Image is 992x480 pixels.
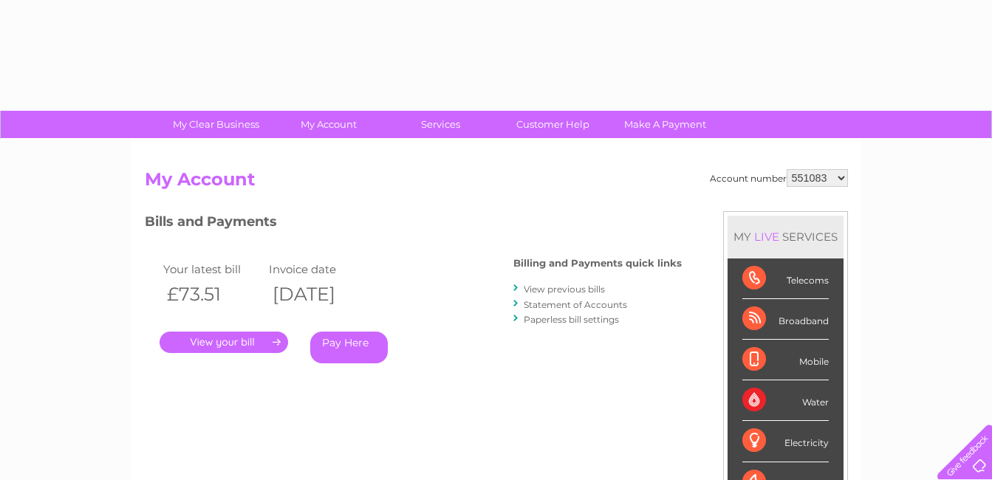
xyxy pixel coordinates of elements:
a: Statement of Accounts [524,299,627,310]
a: My Account [267,111,389,138]
a: Make A Payment [604,111,726,138]
div: Telecoms [742,258,829,299]
h3: Bills and Payments [145,211,682,237]
a: Services [380,111,502,138]
div: MY SERVICES [728,216,844,258]
div: LIVE [751,230,782,244]
div: Mobile [742,340,829,380]
a: View previous bills [524,284,605,295]
th: [DATE] [265,279,372,309]
div: Water [742,380,829,421]
h4: Billing and Payments quick links [513,258,682,269]
a: . [160,332,288,353]
th: £73.51 [160,279,266,309]
td: Invoice date [265,259,372,279]
div: Account number [710,169,848,187]
td: Your latest bill [160,259,266,279]
div: Electricity [742,421,829,462]
a: Paperless bill settings [524,314,619,325]
div: Broadband [742,299,829,340]
a: My Clear Business [155,111,277,138]
a: Customer Help [492,111,614,138]
a: Pay Here [310,332,388,363]
h2: My Account [145,169,848,197]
